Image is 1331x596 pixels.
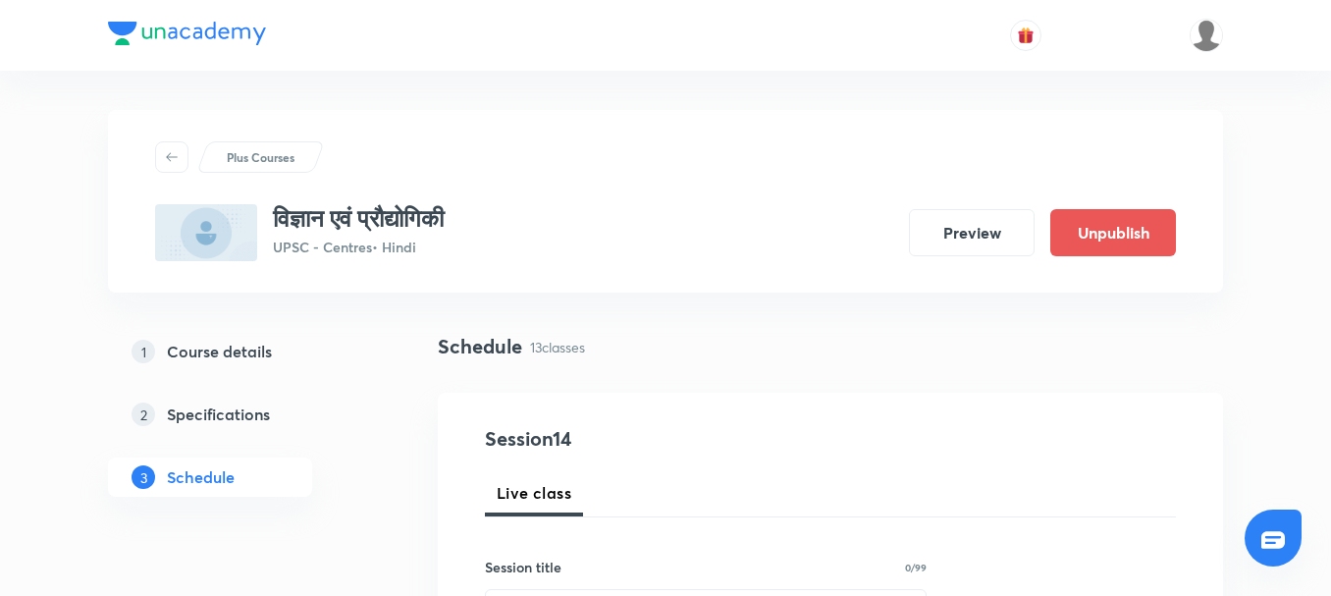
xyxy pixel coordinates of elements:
[438,332,522,361] h4: Schedule
[1050,209,1176,256] button: Unpublish
[132,403,155,426] p: 2
[909,209,1035,256] button: Preview
[1010,20,1041,51] button: avatar
[167,340,272,363] h5: Course details
[273,204,444,233] h3: विज्ञान एवं प्रौद्योगिकी
[530,337,585,357] p: 13 classes
[108,22,266,45] img: Company Logo
[108,22,266,50] a: Company Logo
[108,332,375,371] a: 1Course details
[497,481,571,505] span: Live class
[227,148,294,166] p: Plus Courses
[155,204,257,261] img: 497C55DC-62FD-410A-B6A6-0C1AA6C97B45_plus.png
[167,465,235,489] h5: Schedule
[485,557,561,577] h6: Session title
[1017,27,1035,44] img: avatar
[485,424,843,454] h4: Session 14
[167,403,270,426] h5: Specifications
[108,395,375,434] a: 2Specifications
[1190,19,1223,52] img: Abhijeet Srivastav
[132,340,155,363] p: 1
[273,237,444,257] p: UPSC - Centres • Hindi
[132,465,155,489] p: 3
[905,563,927,572] p: 0/99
